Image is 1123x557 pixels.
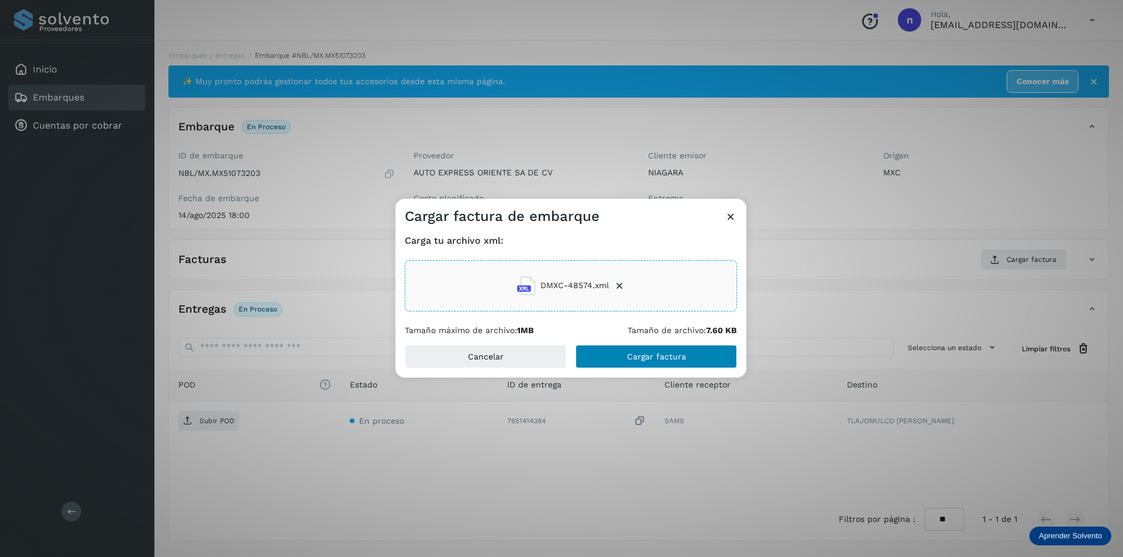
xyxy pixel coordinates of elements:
[706,326,737,335] b: 7.60 KB
[405,345,566,368] button: Cancelar
[468,352,504,361] span: Cancelar
[576,345,737,368] button: Cargar factura
[405,208,600,225] h3: Cargar factura de embarque
[540,279,609,292] span: DMXC-48574.xml
[1039,531,1102,541] p: Aprender Solvento
[628,326,737,335] p: Tamaño de archivo:
[405,235,737,246] h4: Carga tu archivo xml:
[1029,527,1111,545] div: Aprender Solvento
[627,352,686,361] span: Cargar factura
[405,326,534,335] p: Tamaño máximo de archivo:
[517,326,534,335] b: 1MB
